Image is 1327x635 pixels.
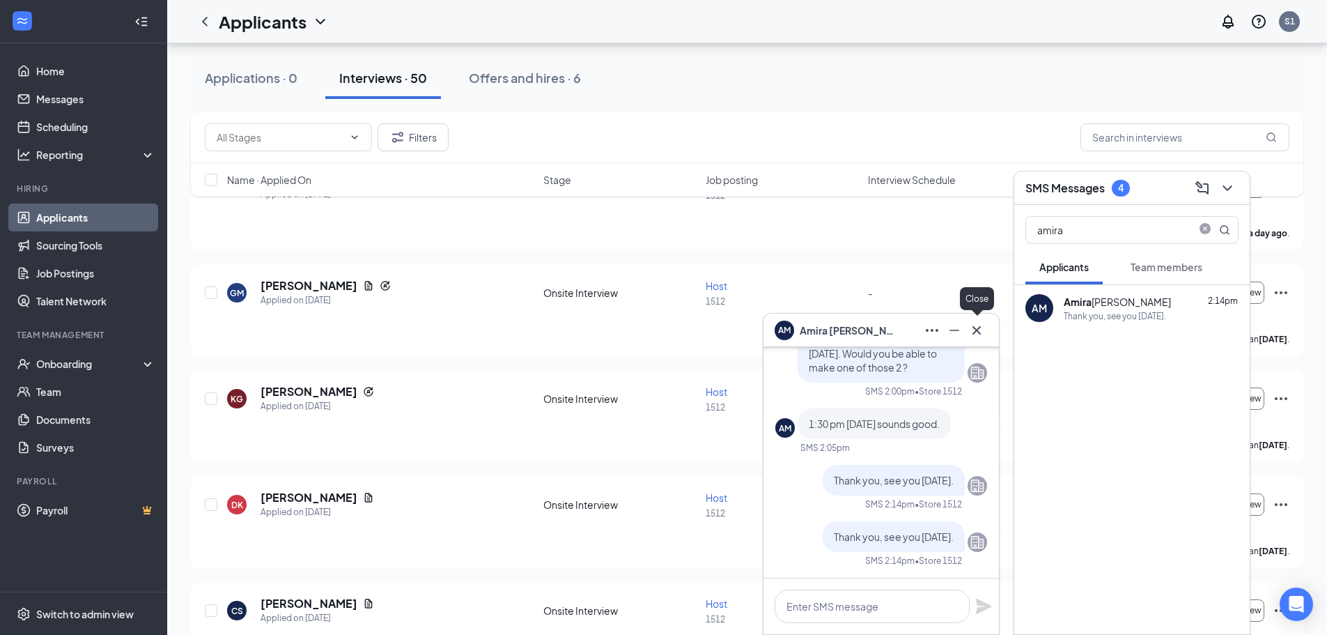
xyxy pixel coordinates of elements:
a: Messages [36,85,155,113]
span: Host [706,491,727,504]
span: Interview Schedule [868,173,956,187]
div: Team Management [17,329,153,341]
span: Host [706,597,727,610]
a: Sourcing Tools [36,231,155,259]
span: Team members [1131,261,1202,273]
span: Thank you, see you [DATE]. [834,530,954,543]
span: 1:30 pm [DATE] sounds good. [809,418,940,430]
button: ChevronDown [1216,177,1239,199]
a: PayrollCrown [36,496,155,524]
a: Documents [36,406,155,434]
span: Name · Applied On [227,173,311,187]
div: Interviews · 50 [339,69,427,86]
svg: Filter [389,129,406,146]
div: Offers and hires · 6 [469,69,581,86]
b: [DATE] [1259,334,1287,344]
h1: Applicants [219,10,306,33]
svg: Reapply [363,386,374,397]
div: Onsite Interview [543,604,697,618]
div: AM [1032,301,1047,315]
svg: Company [969,365,986,381]
div: DK [231,499,243,511]
span: close-circle [1197,223,1213,237]
svg: Plane [975,598,992,615]
div: Switch to admin view [36,607,134,621]
div: SMS 2:00pm [865,385,915,397]
p: 1512 [706,401,860,413]
div: Payroll [17,475,153,487]
svg: Reapply [380,280,391,291]
div: SMS 2:05pm [800,442,850,454]
div: Onsite Interview [543,286,697,300]
span: Host [706,385,727,398]
svg: Document [363,598,374,609]
svg: MagnifyingGlass [1266,132,1277,143]
div: Applied on [DATE] [261,399,374,413]
div: Reporting [36,148,156,162]
span: Thank you, see you [DATE]. [834,474,954,487]
a: Job Postings [36,259,155,287]
svg: Minimize [946,322,963,339]
span: • Store 1512 [915,498,962,510]
div: [PERSON_NAME] [1064,295,1171,309]
div: Close [960,287,994,310]
span: 2:14pm [1208,296,1238,306]
svg: Document [363,492,374,503]
p: 1512 [706,507,860,519]
p: 1512 [706,613,860,625]
svg: ChevronDown [312,13,329,30]
a: Team [36,378,155,406]
svg: Settings [17,607,31,621]
b: Amira [1064,296,1092,308]
svg: Document [363,280,374,291]
b: [DATE] [1259,546,1287,556]
div: Open Intercom Messenger [1280,588,1313,621]
svg: QuestionInfo [1250,13,1267,30]
a: Home [36,57,155,85]
p: 1512 [706,296,860,307]
h3: SMS Messages [1025,181,1105,196]
svg: Ellipses [1273,390,1289,407]
div: SMS 2:14pm [865,498,915,510]
svg: ChevronDown [1219,180,1236,197]
div: Applied on [DATE] [261,505,374,519]
svg: Cross [968,322,985,339]
h5: [PERSON_NAME] [261,490,357,505]
a: Surveys [36,434,155,461]
span: Host [706,280,727,292]
span: Stage [543,173,571,187]
div: AM [779,422,791,434]
svg: Company [969,534,986,551]
span: • Store 1512 [915,385,962,397]
div: CS [231,605,243,617]
span: - [868,286,873,299]
a: Applicants [36,204,155,231]
div: Onsite Interview [543,392,697,406]
input: Search in interviews [1080,123,1289,151]
svg: Analysis [17,148,31,162]
svg: ChevronDown [349,132,360,143]
div: Onsite Interview [543,498,697,512]
h5: [PERSON_NAME] [261,278,357,293]
a: Scheduling [36,113,155,141]
div: Onboarding [36,357,143,371]
button: Minimize [943,319,965,342]
svg: ChevronLeft [196,13,213,30]
a: Talent Network [36,287,155,315]
b: a day ago [1248,228,1287,238]
svg: WorkstreamLogo [15,14,29,28]
button: Filter Filters [378,123,449,151]
svg: UserCheck [17,357,31,371]
div: SMS 2:14pm [865,555,915,567]
span: Amira [PERSON_NAME] [800,323,897,338]
button: ComposeMessage [1191,177,1213,199]
div: Thank you, see you [DATE]. [1064,310,1166,322]
div: Hiring [17,183,153,194]
div: Applications · 0 [205,69,297,86]
svg: ComposeMessage [1194,180,1211,197]
input: All Stages [217,130,343,145]
svg: Collapse [134,15,148,29]
button: Ellipses [921,319,943,342]
svg: Company [969,477,986,494]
